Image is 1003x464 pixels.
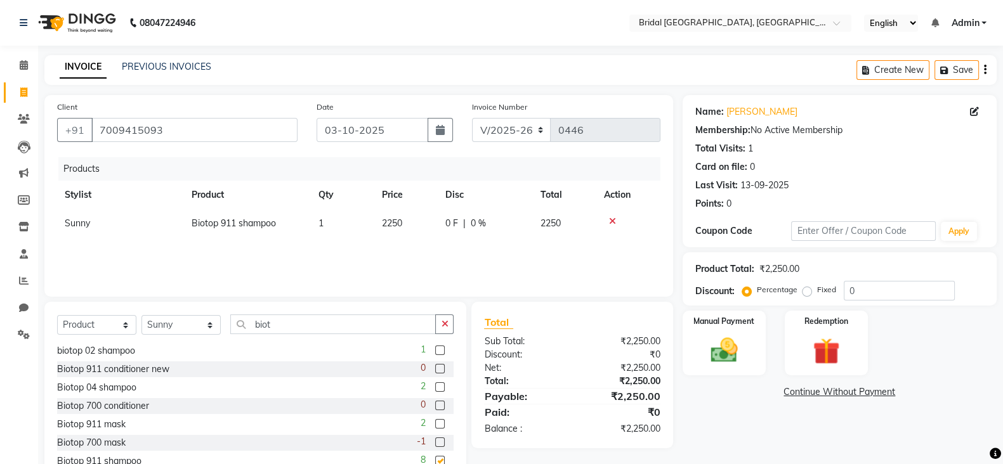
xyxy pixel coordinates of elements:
[57,436,126,449] div: Biotop 700 mask
[57,399,149,413] div: Biotop 700 conditioner
[693,316,754,327] label: Manual Payment
[374,181,438,209] th: Price
[541,217,561,229] span: 2250
[184,181,311,209] th: Product
[57,118,93,142] button: +91
[685,385,994,399] a: Continue Without Payment
[58,157,670,181] div: Products
[695,124,984,137] div: No Active Membership
[420,361,425,375] span: 0
[791,221,936,241] input: Enter Offer / Coupon Code
[726,105,797,119] a: [PERSON_NAME]
[695,262,754,276] div: Product Total:
[475,389,572,404] div: Payable:
[484,316,513,329] span: Total
[726,197,731,210] div: 0
[57,381,136,394] div: Biotop 04 shampoo
[572,335,670,348] div: ₹2,250.00
[420,398,425,411] span: 0
[475,348,572,361] div: Discount:
[475,361,572,375] div: Net:
[230,314,436,334] input: Search or Scan
[750,160,755,174] div: 0
[572,375,670,388] div: ₹2,250.00
[91,118,298,142] input: Search by Name/Mobile/Email/Code
[317,101,334,113] label: Date
[60,56,107,79] a: INVOICE
[475,375,572,388] div: Total:
[695,124,751,137] div: Membership:
[695,285,735,298] div: Discount:
[572,361,670,375] div: ₹2,250.00
[57,363,169,376] div: Biotop 911 conditioner new
[695,224,792,238] div: Coupon Code
[32,5,119,41] img: logo
[471,217,486,230] span: 0 %
[438,181,533,209] th: Disc
[695,160,747,174] div: Card on file:
[572,422,670,435] div: ₹2,250.00
[318,217,324,229] span: 1
[416,435,425,448] span: -1
[572,389,670,404] div: ₹2,250.00
[757,284,797,295] label: Percentage
[934,60,979,80] button: Save
[57,101,77,113] label: Client
[311,181,374,209] th: Qty
[817,284,836,295] label: Fixed
[475,422,572,435] div: Balance :
[596,181,660,209] th: Action
[420,416,425,430] span: 2
[57,181,184,209] th: Stylist
[445,217,458,230] span: 0 F
[759,262,799,276] div: ₹2,250.00
[475,404,572,420] div: Paid:
[941,222,977,241] button: Apply
[695,197,724,210] div: Points:
[420,343,425,356] span: 1
[695,105,724,119] div: Name:
[572,348,670,361] div: ₹0
[572,404,670,420] div: ₹0
[475,335,572,348] div: Sub Total:
[57,344,135,358] div: biotop 02 shampoo
[740,179,789,192] div: 13-09-2025
[122,61,211,72] a: PREVIOUS INVOICES
[533,181,596,209] th: Total
[695,142,745,155] div: Total Visits:
[472,101,527,113] label: Invoice Number
[695,179,738,192] div: Last Visit:
[951,16,979,30] span: Admin
[140,5,195,41] b: 08047224946
[804,316,848,327] label: Redemption
[192,217,276,229] span: Biotop 911 shampoo
[420,380,425,393] span: 2
[856,60,929,80] button: Create New
[65,217,90,229] span: Sunny
[382,217,402,229] span: 2250
[702,335,745,366] img: _cash.svg
[748,142,753,155] div: 1
[57,418,126,431] div: Biotop 911 mask
[463,217,466,230] span: |
[804,335,848,368] img: _gift.svg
